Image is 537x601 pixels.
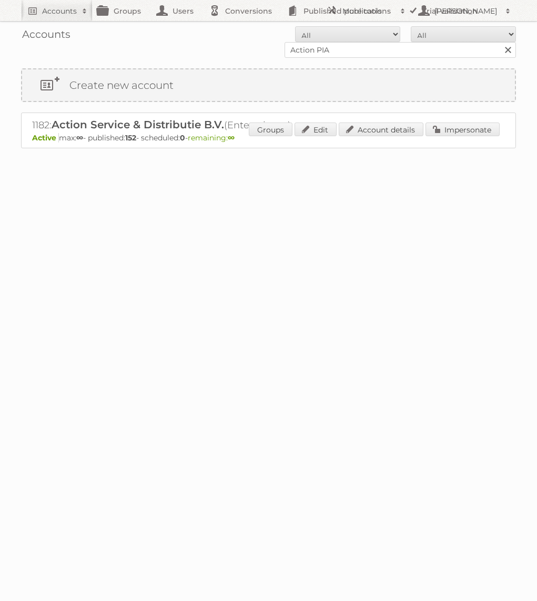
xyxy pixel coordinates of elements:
[295,123,337,136] a: Edit
[22,69,515,101] a: Create new account
[125,133,136,142] strong: 152
[425,123,500,136] a: Impersonate
[249,123,292,136] a: Groups
[76,133,83,142] strong: ∞
[32,118,400,132] h2: 1182: (Enterprise ∞)
[32,133,505,142] p: max: - published: - scheduled: -
[52,118,224,131] span: Action Service & Distributie B.V.
[188,133,235,142] span: remaining:
[342,6,395,16] h2: More tools
[228,133,235,142] strong: ∞
[180,133,185,142] strong: 0
[42,6,77,16] h2: Accounts
[432,6,500,16] h2: [PERSON_NAME]
[339,123,423,136] a: Account details
[32,133,59,142] span: Active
